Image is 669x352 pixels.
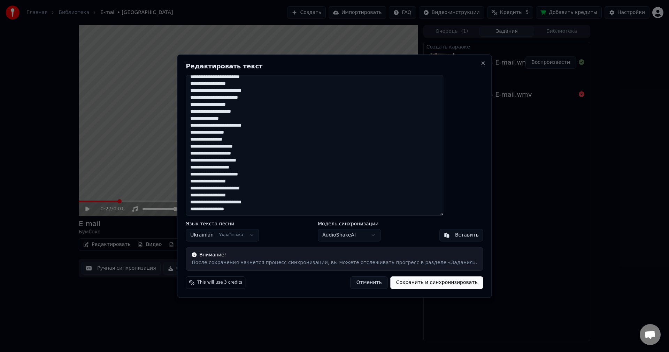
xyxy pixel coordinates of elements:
label: Модель синхронизации [318,221,380,226]
h2: Редактировать текст [186,63,483,69]
button: Сохранить и синхронизировать [391,276,483,289]
div: После сохранения начнется процесс синхронизации, вы можете отслеживать прогресс в разделе «Задания». [192,259,477,266]
label: Язык текста песни [186,221,259,226]
div: Вставить [455,232,479,239]
span: This will use 3 credits [197,280,242,285]
button: Отменить [351,276,388,289]
button: Вставить [439,229,483,241]
div: Внимание! [192,252,477,259]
